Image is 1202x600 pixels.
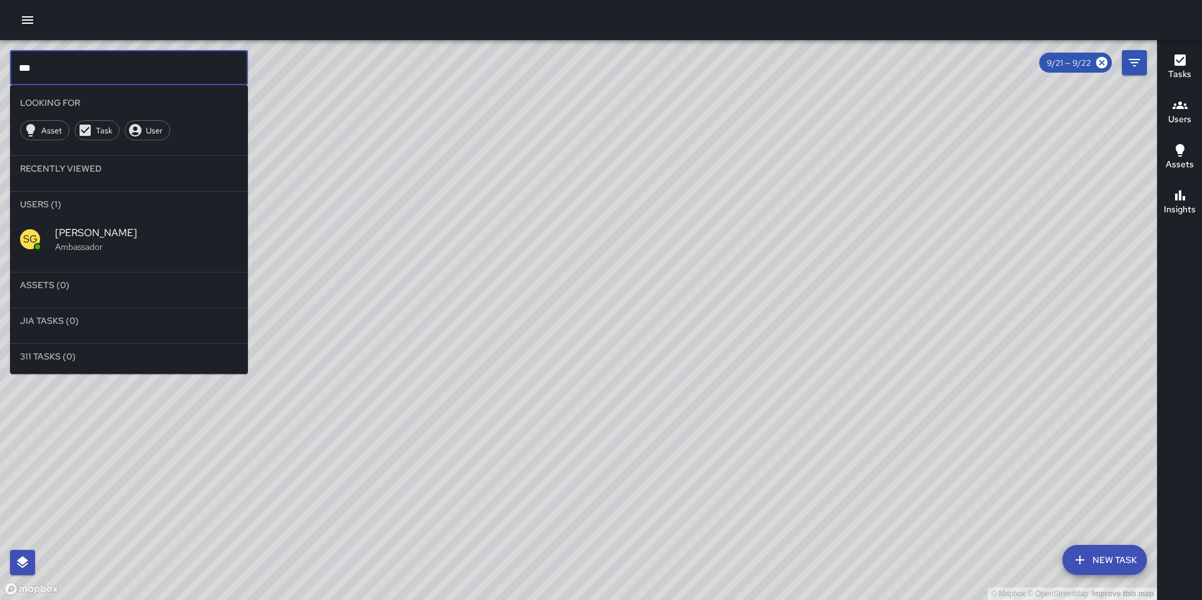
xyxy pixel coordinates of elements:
[10,308,248,333] li: Jia Tasks (0)
[20,120,69,140] div: Asset
[10,90,248,115] li: Looking For
[1039,53,1112,73] div: 9/21 — 9/22
[55,241,238,253] p: Ambassador
[89,125,119,136] span: Task
[10,192,248,217] li: Users (1)
[125,120,170,140] div: User
[1166,158,1194,172] h6: Assets
[1168,68,1191,81] h6: Tasks
[10,272,248,297] li: Assets (0)
[1158,135,1202,180] button: Assets
[23,232,38,247] p: SG
[1062,545,1147,575] button: New Task
[1164,203,1196,217] h6: Insights
[1158,90,1202,135] button: Users
[10,344,248,369] li: 311 Tasks (0)
[139,125,170,136] span: User
[55,225,238,241] span: [PERSON_NAME]
[1122,50,1147,75] button: Filters
[1039,58,1099,68] span: 9/21 — 9/22
[1158,180,1202,225] button: Insights
[1158,45,1202,90] button: Tasks
[1168,113,1191,127] h6: Users
[34,125,69,136] span: Asset
[10,217,248,262] div: SG[PERSON_NAME]Ambassador
[10,156,248,181] li: Recently Viewed
[74,120,120,140] div: Task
